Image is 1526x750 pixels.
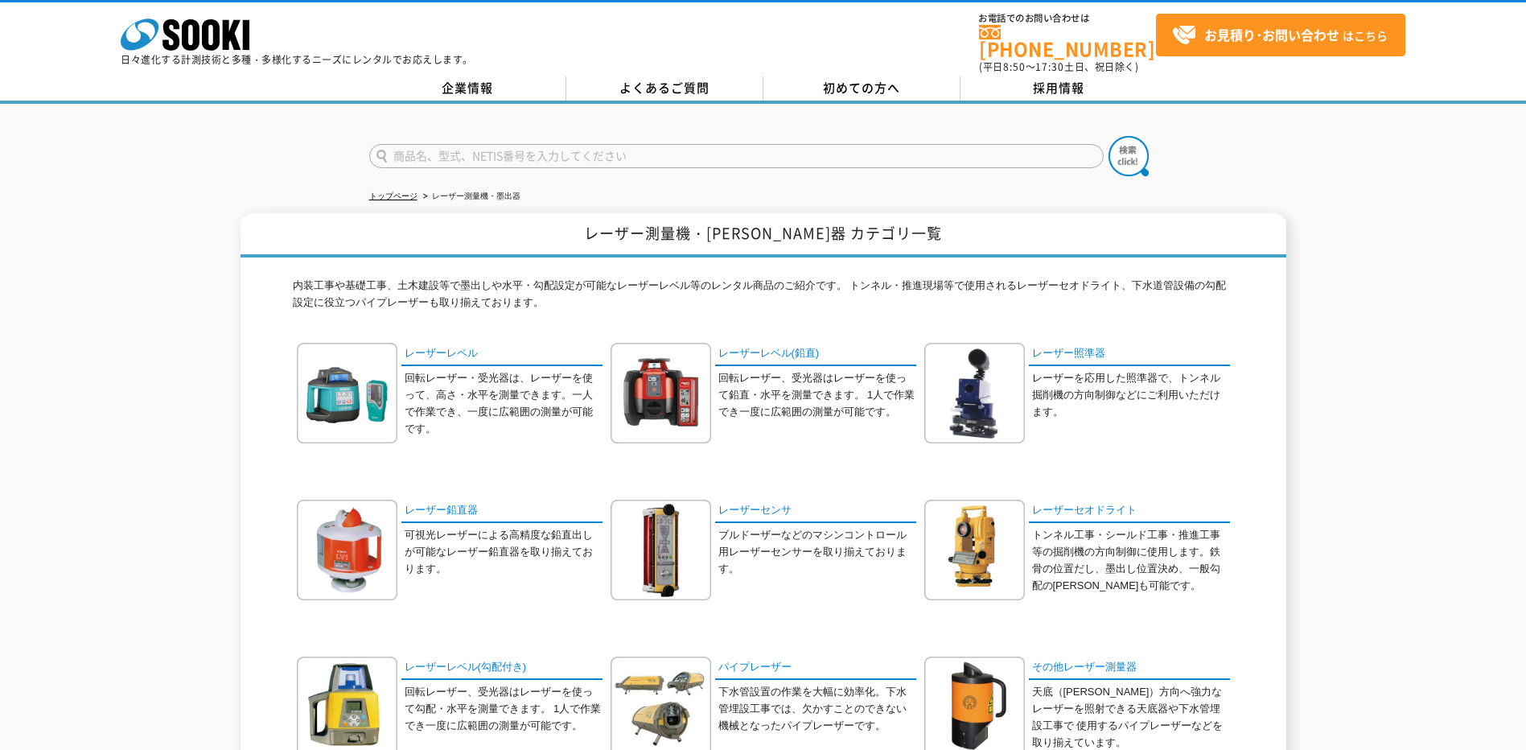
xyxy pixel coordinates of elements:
input: 商品名、型式、NETIS番号を入力してください [369,144,1104,168]
p: 可視光レーザーによる高精度な鉛直出しが可能なレーザー鉛直器を取り揃えております。 [405,527,603,577]
h1: レーザー測量機・[PERSON_NAME]器 カテゴリ一覧 [241,213,1286,258]
p: 回転レーザー、受光器はレーザーを使って勾配・水平を測量できます。 1人で作業でき一度に広範囲の測量が可能です。 [405,684,603,734]
img: レーザー照準器 [924,343,1025,443]
a: 初めての方へ [763,76,960,101]
span: お電話でのお問い合わせは [979,14,1156,23]
p: トンネル工事・シールド工事・推進工事等の掘削機の方向制御に使用します。鉄骨の位置だし、墨出し位置決め、一般勾配の[PERSON_NAME]も可能です。 [1032,527,1230,594]
a: レーザーレベル(勾配付き) [401,657,603,680]
img: btn_search.png [1109,136,1149,176]
img: レーザーレベル [297,343,397,443]
img: レーザーレベル(鉛直) [611,343,711,443]
p: 下水管設置の作業を大幅に効率化。下水管埋設工事では、欠かすことのできない機械となったパイプレーザーです。 [718,684,916,734]
a: その他レーザー測量器 [1029,657,1230,680]
a: レーザーレベル(鉛直) [715,343,916,366]
p: 回転レーザー、受光器はレーザーを使って鉛直・水平を測量できます。 1人で作業でき一度に広範囲の測量が可能です。 [718,370,916,420]
a: レーザー鉛直器 [401,500,603,523]
a: パイプレーザー [715,657,916,680]
a: [PHONE_NUMBER] [979,25,1156,58]
span: 17:30 [1035,60,1064,74]
a: 企業情報 [369,76,566,101]
p: レーザーを応用した照準器で、トンネル掘削機の方向制御などにご利用いただけます。 [1032,370,1230,420]
img: レーザーセンサ [611,500,711,600]
span: はこちら [1172,23,1388,47]
p: ブルドーザーなどのマシンコントロール用レーザーセンサーを取り揃えております。 [718,527,916,577]
a: お見積り･お問い合わせはこちら [1156,14,1405,56]
img: レーザー鉛直器 [297,500,397,600]
a: レーザーレベル [401,343,603,366]
a: レーザー照準器 [1029,343,1230,366]
img: レーザーセオドライト [924,500,1025,600]
span: 8:50 [1003,60,1026,74]
a: レーザーセンサ [715,500,916,523]
strong: お見積り･お問い合わせ [1204,25,1339,44]
a: レーザーセオドライト [1029,500,1230,523]
a: トップページ [369,192,417,200]
a: よくあるご質問 [566,76,763,101]
span: 初めての方へ [823,79,900,97]
a: 採用情報 [960,76,1158,101]
p: 日々進化する計測技術と多種・多様化するニーズにレンタルでお応えします。 [121,55,473,64]
p: 内装工事や基礎工事、土木建設等で墨出しや水平・勾配設定が可能なレーザーレベル等のレンタル商品のご紹介です。 トンネル・推進現場等で使用されるレーザーセオドライト、下水道管設備の勾配設定に役立つパ... [293,278,1234,319]
span: (平日 ～ 土日、祝日除く) [979,60,1138,74]
p: 回転レーザー・受光器は、レーザーを使って、高さ・水平を測量できます。一人で作業でき、一度に広範囲の測量が可能です。 [405,370,603,437]
li: レーザー測量機・墨出器 [420,188,520,205]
